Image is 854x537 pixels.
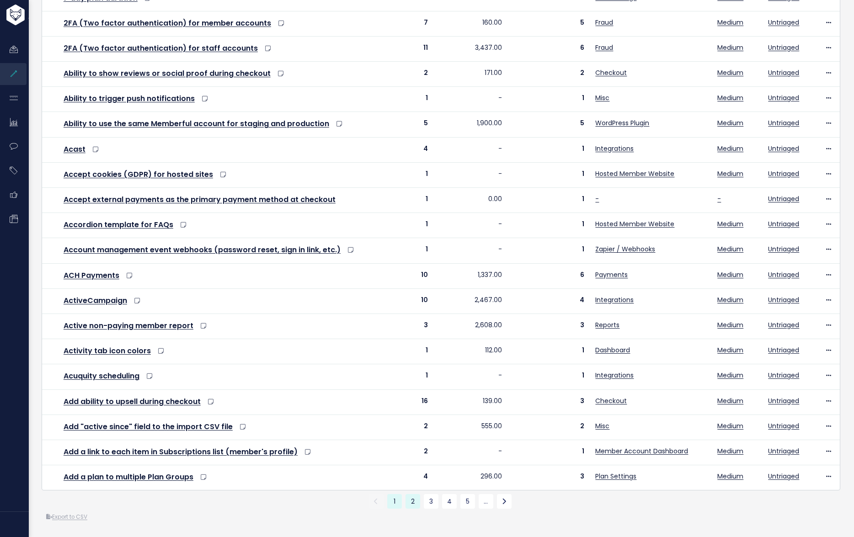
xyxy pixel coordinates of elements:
[433,213,507,238] td: -
[433,62,507,87] td: 171.00
[381,314,433,339] td: 3
[768,472,799,481] a: Untriaged
[768,219,799,229] a: Untriaged
[507,62,590,87] td: 2
[64,270,119,281] a: ACH Payments
[381,137,433,162] td: 4
[768,144,799,153] a: Untriaged
[381,188,433,213] td: 1
[433,36,507,61] td: 3,437.00
[595,68,627,77] a: Checkout
[768,270,799,279] a: Untriaged
[433,87,507,112] td: -
[64,346,151,356] a: Activity tab icon colors
[717,18,743,27] a: Medium
[768,169,799,178] a: Untriaged
[595,447,688,456] a: Member Account Dashboard
[595,93,609,102] a: Misc
[595,144,634,153] a: Integrations
[381,415,433,440] td: 2
[64,245,341,255] a: Account management event webhooks (password reset, sign in link, etc.)
[46,513,87,521] a: Export to CSV
[768,18,799,27] a: Untriaged
[595,295,634,304] a: Integrations
[433,288,507,314] td: 2,467.00
[381,62,433,87] td: 2
[768,118,799,128] a: Untriaged
[768,93,799,102] a: Untriaged
[64,447,298,457] a: Add a link to each item in Subscriptions list (member's profile)
[717,219,743,229] a: Medium
[717,194,721,203] a: -
[64,18,271,28] a: 2FA (Two factor authentication) for member accounts
[507,415,590,440] td: 2
[717,320,743,330] a: Medium
[507,389,590,415] td: 3
[442,494,457,509] a: 4
[64,169,213,180] a: Accept cookies (GDPR) for hosted sites
[507,465,590,490] td: 3
[768,68,799,77] a: Untriaged
[595,18,613,27] a: Fraud
[595,245,655,254] a: Zapier / Webhooks
[768,371,799,380] a: Untriaged
[507,314,590,339] td: 3
[381,364,433,389] td: 1
[717,396,743,405] a: Medium
[595,371,634,380] a: Integrations
[387,494,402,509] span: 1
[507,137,590,162] td: 1
[64,219,173,230] a: Accordion template for FAQs
[64,118,329,129] a: Ability to use the same Memberful account for staging and production
[64,421,233,432] a: Add "active since" field to the import CSV file
[768,346,799,355] a: Untriaged
[433,188,507,213] td: 0.00
[381,238,433,263] td: 1
[507,263,590,288] td: 6
[406,494,420,509] a: 2
[507,213,590,238] td: 1
[717,472,743,481] a: Medium
[768,43,799,52] a: Untriaged
[507,339,590,364] td: 1
[507,238,590,263] td: 1
[64,396,201,407] a: Add ability to upsell during checkout
[717,371,743,380] a: Medium
[381,339,433,364] td: 1
[433,440,507,465] td: -
[507,36,590,61] td: 6
[717,68,743,77] a: Medium
[64,43,258,53] a: 2FA (Two factor authentication) for staff accounts
[507,440,590,465] td: 1
[717,245,743,254] a: Medium
[717,295,743,304] a: Medium
[717,346,743,355] a: Medium
[717,118,743,128] a: Medium
[433,415,507,440] td: 555.00
[64,144,85,154] a: Acast
[507,188,590,213] td: 1
[595,169,674,178] a: Hosted Member Website
[717,421,743,431] a: Medium
[4,4,75,25] img: logo-white.9d6f32f41409.svg
[433,339,507,364] td: 112.00
[381,465,433,490] td: 4
[433,238,507,263] td: -
[595,43,613,52] a: Fraud
[595,472,636,481] a: Plan Settings
[595,320,619,330] a: Reports
[460,494,475,509] a: 5
[507,87,590,112] td: 1
[381,288,433,314] td: 10
[768,320,799,330] a: Untriaged
[717,447,743,456] a: Medium
[717,270,743,279] a: Medium
[717,93,743,102] a: Medium
[595,219,674,229] a: Hosted Member Website
[595,396,627,405] a: Checkout
[433,137,507,162] td: -
[424,494,438,509] a: 3
[507,364,590,389] td: 1
[64,472,193,482] a: Add a plan to multiple Plan Groups
[595,421,609,431] a: Misc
